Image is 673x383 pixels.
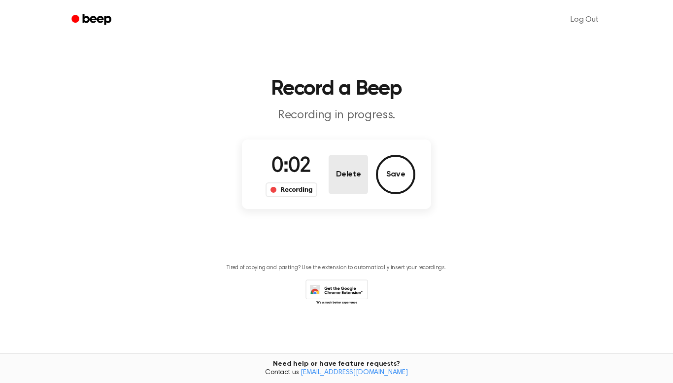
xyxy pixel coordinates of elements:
h1: Record a Beep [84,79,589,100]
a: Beep [65,10,120,30]
p: Tired of copying and pasting? Use the extension to automatically insert your recordings. [227,264,446,272]
span: 0:02 [271,156,311,177]
p: Recording in progress. [147,107,526,124]
a: Log Out [561,8,608,32]
span: Contact us [6,369,667,378]
a: [EMAIL_ADDRESS][DOMAIN_NAME] [301,369,408,376]
button: Delete Audio Record [329,155,368,194]
button: Save Audio Record [376,155,415,194]
div: Recording [266,182,317,197]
